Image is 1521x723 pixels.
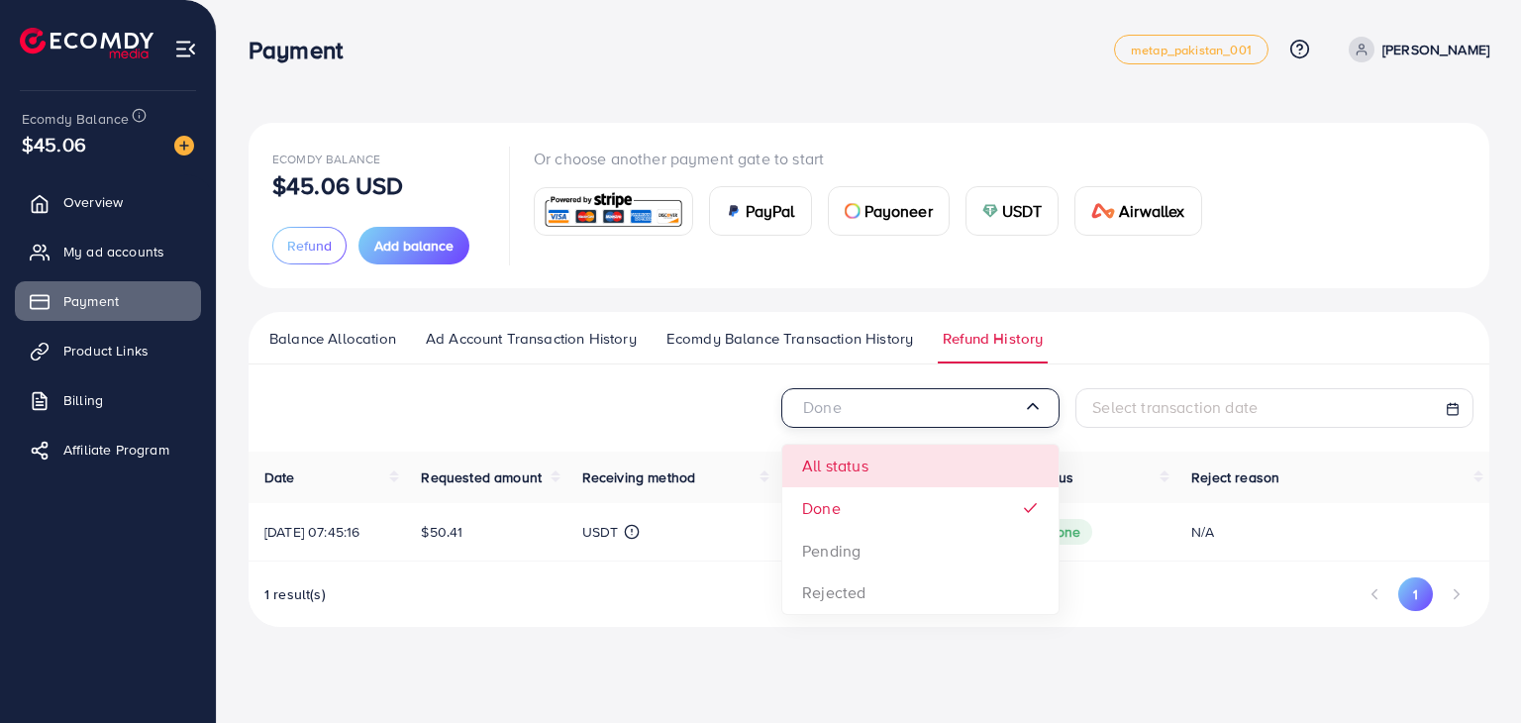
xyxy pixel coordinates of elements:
span: Affiliate Program [63,440,169,460]
span: [DATE] 07:45:16 [264,522,359,542]
img: image [174,136,194,155]
span: Date [264,467,295,487]
button: Add balance [358,227,469,264]
a: Billing [15,380,201,420]
span: Payment [63,291,119,311]
li: Done [782,487,1059,530]
button: Refund [272,227,347,264]
span: Airwallex [1119,199,1184,223]
img: card [845,203,861,219]
li: All status [782,445,1059,487]
span: Done [1035,519,1093,545]
p: USDT [582,520,619,544]
img: card [541,190,686,233]
a: cardPayPal [709,186,812,236]
img: card [982,203,998,219]
span: Ad Account Transaction History [426,328,637,350]
span: USDT [1002,199,1043,223]
span: Balance Allocation [269,328,396,350]
img: logo [20,28,153,58]
p: [PERSON_NAME] [1382,38,1489,61]
span: metap_pakistan_001 [1131,44,1252,56]
span: Ecomdy Balance [272,151,380,167]
span: $50.41 [421,522,462,542]
a: metap_pakistan_001 [1114,35,1268,64]
a: cardUSDT [965,186,1060,236]
iframe: Chat [1437,634,1506,708]
p: Or choose another payment gate to start [534,147,1218,170]
li: Pending [782,530,1059,572]
a: Payment [15,281,201,321]
span: Add balance [374,236,454,256]
a: Overview [15,182,201,222]
span: Select transaction date [1092,396,1258,418]
span: $45.06 [22,130,86,158]
span: Payoneer [864,199,933,223]
span: Overview [63,192,123,212]
h3: Payment [249,36,358,64]
button: Go to page 1 [1398,577,1433,611]
a: cardAirwallex [1074,186,1201,236]
a: cardPayoneer [828,186,950,236]
img: menu [174,38,197,60]
span: Ecomdy Balance Transaction History [666,328,913,350]
span: Requested amount [421,467,542,487]
span: N/A [1191,522,1214,542]
ul: Pagination [1358,577,1473,611]
span: Refund [287,236,332,256]
span: Receiving method [582,467,696,487]
a: My ad accounts [15,232,201,271]
span: Product Links [63,341,149,361]
img: card [1091,203,1115,219]
span: PayPal [746,199,795,223]
img: card [726,203,742,219]
a: Product Links [15,331,201,370]
span: Billing [63,390,103,410]
span: Reject reason [1191,467,1279,487]
a: Affiliate Program [15,430,201,469]
input: Search for option [798,393,1023,424]
a: card [534,187,693,236]
a: [PERSON_NAME] [1341,37,1489,62]
span: Ecomdy Balance [22,109,129,129]
div: Search for option [781,388,1060,428]
li: Rejected [782,571,1059,614]
span: My ad accounts [63,242,164,261]
p: $45.06 USD [272,173,404,197]
span: Refund History [943,328,1043,350]
span: 1 result(s) [264,584,326,604]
